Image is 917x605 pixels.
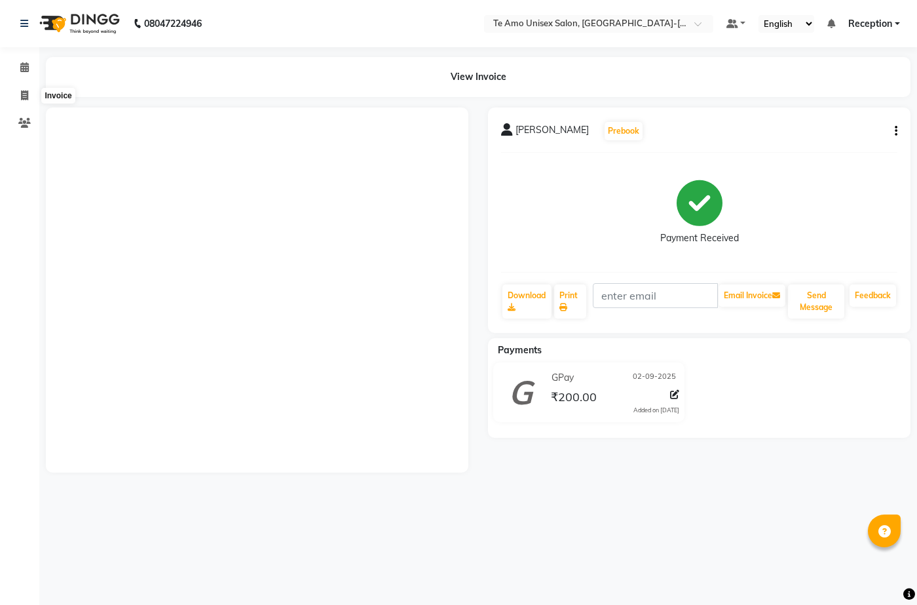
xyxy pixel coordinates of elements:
[593,283,718,308] input: enter email
[605,122,643,140] button: Prebook
[554,284,586,319] a: Print
[46,57,910,97] div: View Invoice
[515,123,589,142] span: [PERSON_NAME]
[633,371,676,385] span: 02-09-2025
[552,371,574,385] span: GPay
[144,5,202,42] b: 08047224946
[788,284,844,319] button: Send Message
[850,284,896,307] a: Feedback
[41,88,75,104] div: Invoice
[633,406,679,415] div: Added on [DATE]
[660,231,739,245] div: Payment Received
[551,389,597,408] span: ₹200.00
[719,284,785,307] button: Email Invoice
[848,17,892,31] span: Reception
[33,5,123,42] img: logo
[498,344,542,356] span: Payments
[862,553,904,592] iframe: chat widget
[502,284,552,319] a: Download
